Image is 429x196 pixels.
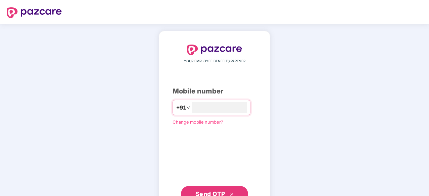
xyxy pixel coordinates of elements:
span: down [186,106,190,110]
a: Change mobile number? [173,119,223,125]
img: logo [187,45,242,55]
span: YOUR EMPLOYEE BENEFITS PARTNER [184,59,245,64]
div: Mobile number [173,86,256,96]
span: +91 [176,104,186,112]
img: logo [7,7,62,18]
